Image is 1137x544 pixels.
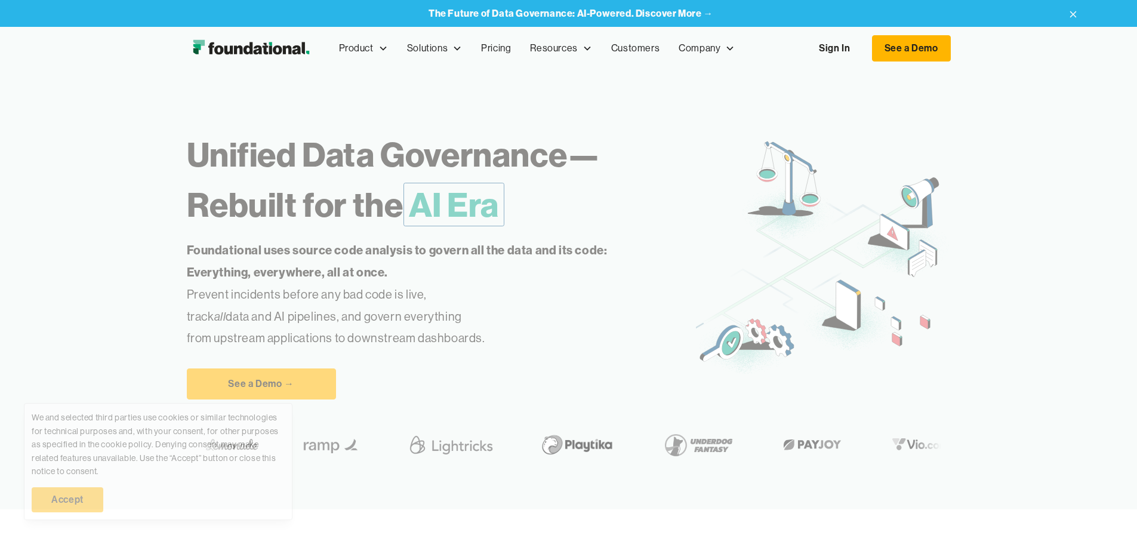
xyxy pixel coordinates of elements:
[407,41,448,56] div: Solutions
[187,368,336,399] a: See a Demo →
[187,242,608,279] strong: Foundational uses source code analysis to govern all the data and its code: Everything, everywher...
[429,8,713,19] a: The Future of Data Governance: AI-Powered. Discover More →
[406,428,497,462] img: Lightricks
[669,29,744,68] div: Company
[187,36,315,60] a: home
[777,435,848,454] img: Payjoy
[32,487,103,512] a: Accept
[214,309,226,324] em: all
[602,29,669,68] a: Customers
[32,411,285,478] div: We and selected third parties use cookies or similar technologies for technical purposes and, wit...
[807,36,862,61] a: Sign In
[535,428,620,462] img: Playtika
[339,41,374,56] div: Product
[658,428,739,462] img: Underdog Fantasy
[403,183,505,226] span: AI Era
[296,428,368,462] img: Ramp
[679,41,720,56] div: Company
[872,35,951,62] a: See a Demo
[472,29,520,68] a: Pricing
[429,7,713,19] strong: The Future of Data Governance: AI-Powered. Discover More →
[398,29,472,68] div: Solutions
[530,41,577,56] div: Resources
[886,435,955,454] img: Vio.com
[187,239,645,349] p: Prevent incidents before any bad code is live, track data and AI pipelines, and govern everything...
[329,29,398,68] div: Product
[187,130,696,230] h1: Unified Data Governance— Rebuilt for the
[520,29,601,68] div: Resources
[187,36,315,60] img: Foundational Logo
